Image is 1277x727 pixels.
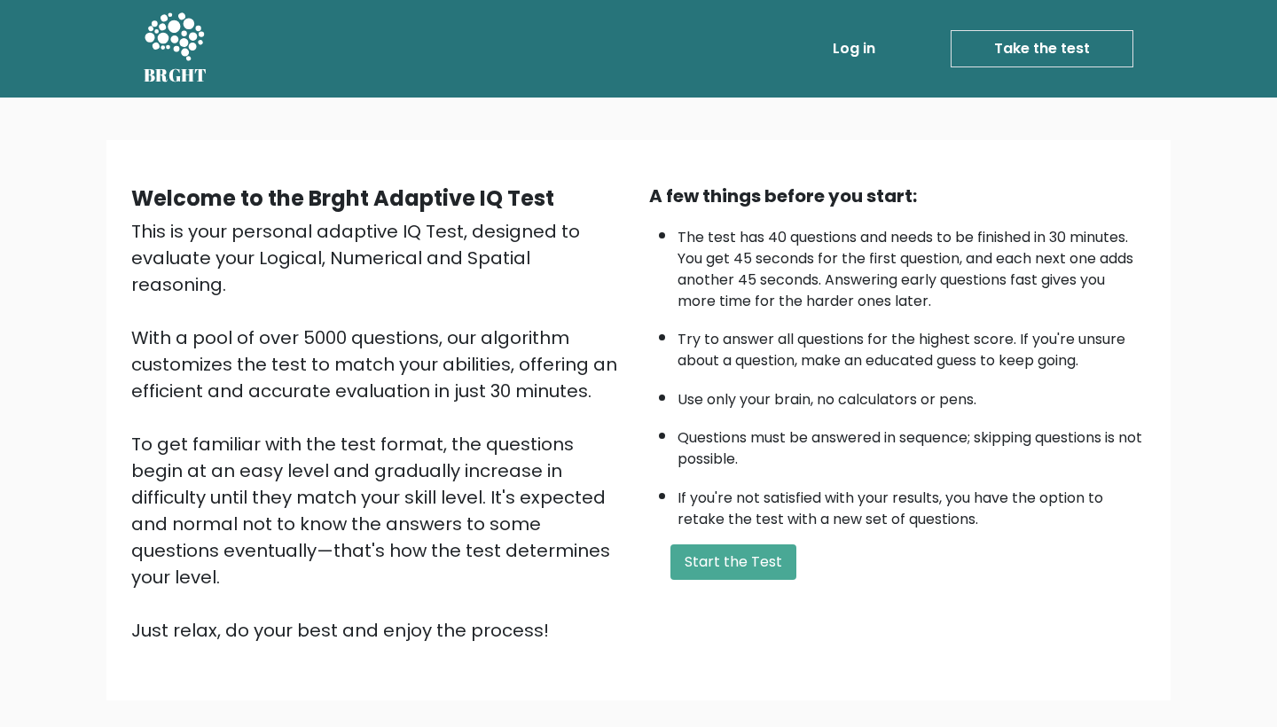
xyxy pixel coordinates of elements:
a: BRGHT [144,7,208,90]
li: Questions must be answered in sequence; skipping questions is not possible. [678,418,1146,470]
h5: BRGHT [144,65,208,86]
div: A few things before you start: [649,183,1146,209]
b: Welcome to the Brght Adaptive IQ Test [131,184,554,213]
li: Try to answer all questions for the highest score. If you're unsure about a question, make an edu... [678,320,1146,371]
a: Log in [826,31,882,66]
a: Take the test [951,30,1133,67]
li: If you're not satisfied with your results, you have the option to retake the test with a new set ... [678,479,1146,530]
div: This is your personal adaptive IQ Test, designed to evaluate your Logical, Numerical and Spatial ... [131,218,628,644]
li: The test has 40 questions and needs to be finished in 30 minutes. You get 45 seconds for the firs... [678,218,1146,312]
button: Start the Test [670,544,796,580]
li: Use only your brain, no calculators or pens. [678,380,1146,410]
